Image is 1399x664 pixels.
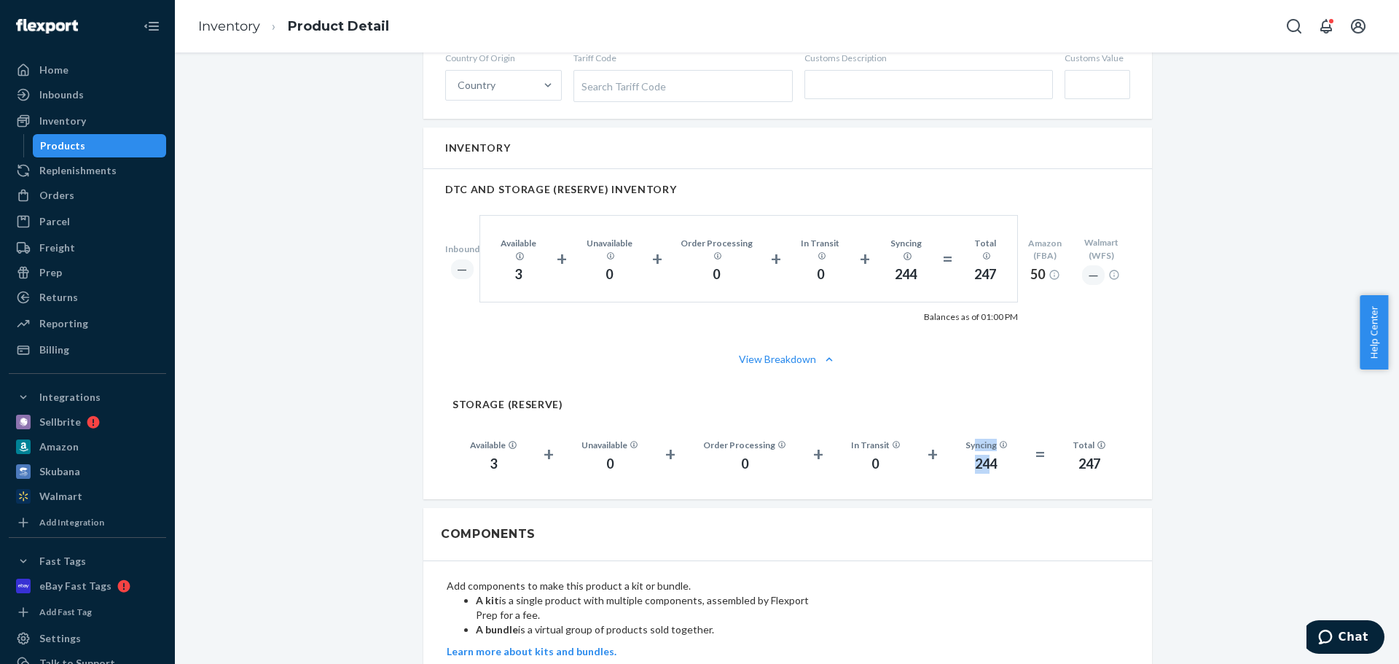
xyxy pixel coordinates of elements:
div: Total [1073,439,1105,451]
a: Prep [9,261,166,284]
button: Open account menu [1344,12,1373,41]
div: Search Tariff Code [574,71,792,101]
iframe: Opens a widget where you can chat to one of our agents [1306,620,1384,657]
div: ― [1082,265,1105,285]
a: Product Detail [288,18,389,34]
div: 244 [887,265,925,284]
ol: breadcrumbs [187,5,401,48]
div: Replenishments [39,163,117,178]
div: 0 [584,265,635,284]
div: Inbounds [39,87,84,102]
span: Tariff Code [573,52,793,64]
div: 247 [1073,455,1105,474]
div: eBay Fast Tags [39,579,111,593]
div: Orders [39,188,74,203]
a: Settings [9,627,166,650]
span: Customs Description [804,52,1053,64]
button: Open Search Box [1280,12,1309,41]
button: Close Navigation [137,12,166,41]
div: Integrations [39,390,101,405]
a: Orders [9,184,166,207]
a: Products [33,134,167,157]
a: Replenishments [9,159,166,182]
button: Learn more about kits and bundles. [447,644,616,659]
div: Add Fast Tag [39,606,92,618]
a: Inbounds [9,83,166,106]
a: Add Integration [9,514,166,531]
div: + [860,246,870,272]
div: 0 [581,455,638,474]
a: Inventory [198,18,260,34]
b: A bundle [476,623,518,636]
div: Add components to make this product a kit or bundle. [447,579,811,659]
div: Syncing [965,439,1008,451]
span: Help Center [1360,295,1388,370]
div: Inventory [39,114,86,128]
button: Open notifications [1312,12,1341,41]
div: Add Integration [39,516,104,528]
button: View Breakdown [445,352,1130,367]
div: Order Processing [703,439,786,451]
div: Products [40,138,85,153]
a: Skubana [9,460,166,483]
div: + [928,441,938,467]
div: 0 [851,455,901,474]
div: Settings [39,631,81,646]
button: Integrations [9,386,166,409]
a: Parcel [9,210,166,233]
a: eBay Fast Tags [9,574,166,598]
li: is a virtual group of products sold together. [476,622,811,637]
div: ― [451,259,474,279]
span: Country Of Origin [445,52,562,64]
div: Reporting [39,316,88,331]
div: 247 [971,265,1000,284]
a: Billing [9,338,166,362]
div: Freight [39,241,75,255]
div: 0 [799,265,842,284]
a: Sellbrite [9,410,166,434]
div: Unavailable [584,237,635,262]
div: Order Processing [680,237,753,262]
div: + [557,246,567,272]
div: Fast Tags [39,554,86,569]
div: Sellbrite [39,415,81,429]
span: Customs Value [1065,52,1130,64]
a: Amazon [9,435,166,458]
div: 0 [680,265,753,284]
input: Customs Value [1065,70,1130,99]
a: Home [9,58,166,82]
div: Amazon (FBA) [1018,237,1073,262]
button: Fast Tags [9,550,166,573]
li: is a single product with multiple components, assembled by Flexport Prep for a fee. [476,593,811,622]
div: Available [470,439,517,451]
a: Inventory [9,109,166,133]
a: Returns [9,286,166,309]
div: 0 [703,455,786,474]
div: Returns [39,290,78,305]
img: Flexport logo [16,19,78,34]
div: + [771,246,781,272]
div: 3 [470,455,517,474]
div: Prep [39,265,62,280]
div: Skubana [39,464,80,479]
div: Syncing [887,237,925,262]
h2: Components [441,526,536,543]
a: Add Fast Tag [9,604,166,621]
div: Unavailable [581,439,638,451]
a: Walmart [9,485,166,508]
div: Inbound [445,243,479,255]
div: = [1035,441,1046,467]
b: A kit [476,594,499,606]
div: = [942,246,953,272]
div: 3 [498,265,539,284]
div: + [665,441,675,467]
div: Home [39,63,68,77]
div: Walmart (WFS) [1073,236,1130,261]
div: + [652,246,662,272]
div: Total [971,237,1000,262]
h2: DTC AND STORAGE (RESERVE) INVENTORY [445,184,1130,195]
div: Walmart [39,489,82,504]
h2: Inventory [445,142,510,153]
div: 50 [1018,265,1073,284]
